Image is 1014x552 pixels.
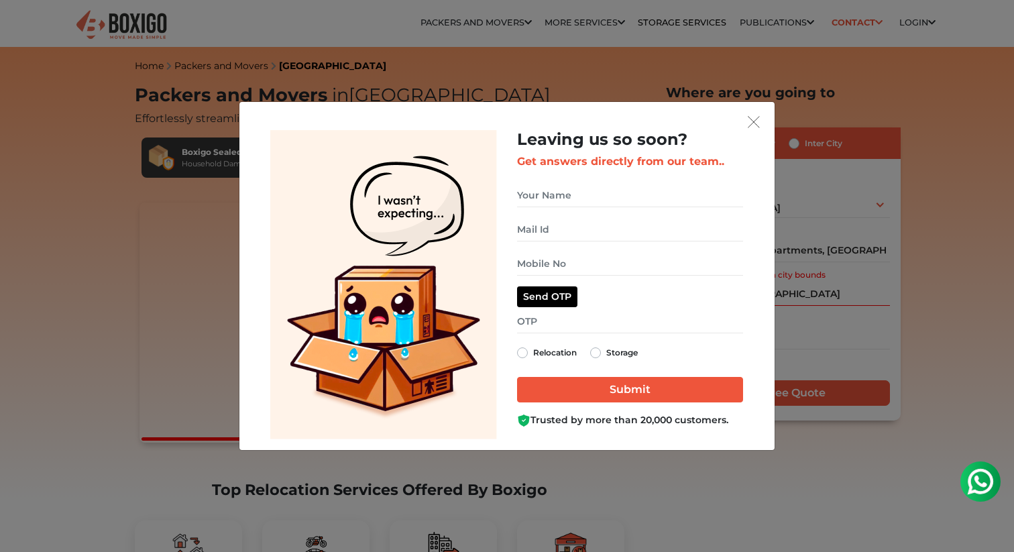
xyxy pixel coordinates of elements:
input: Mobile No [517,252,743,276]
label: Storage [606,345,638,361]
input: Submit [517,377,743,402]
h3: Get answers directly from our team.. [517,155,743,168]
input: Mail Id [517,218,743,241]
label: Relocation [533,345,577,361]
div: Trusted by more than 20,000 customers. [517,413,743,427]
img: Boxigo Customer Shield [517,414,530,427]
input: Your Name [517,184,743,207]
button: Send OTP [517,286,577,307]
h2: Leaving us so soon? [517,130,743,150]
img: exit [748,116,760,128]
input: OTP [517,310,743,333]
img: Lead Welcome Image [270,130,497,439]
img: whatsapp-icon.svg [13,13,40,40]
